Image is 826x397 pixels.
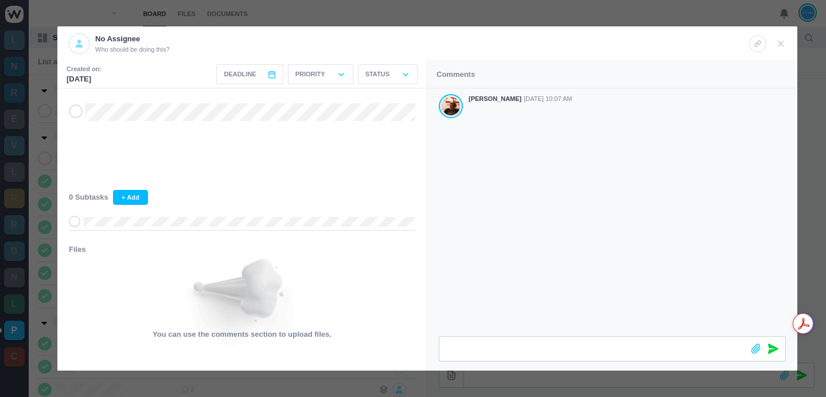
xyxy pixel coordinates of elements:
p: Comments [437,69,475,80]
span: Who should be doing this? [95,45,170,55]
p: No Assignee [95,33,170,45]
p: Priority [295,69,325,79]
p: [DATE] [67,73,102,85]
span: Deadline [224,69,256,79]
small: Created on: [67,64,102,74]
p: Status [365,69,389,79]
